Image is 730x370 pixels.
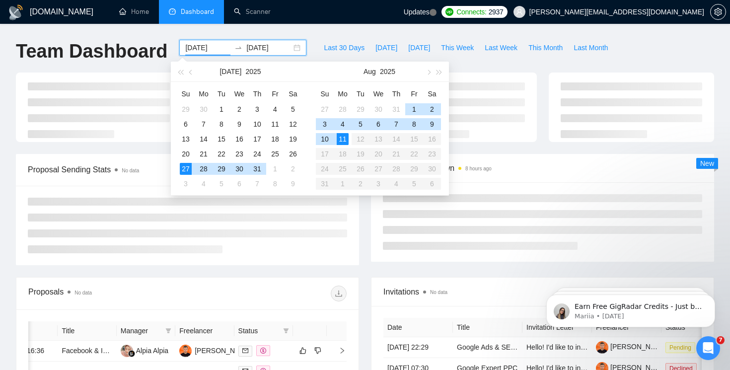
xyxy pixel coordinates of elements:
button: This Month [523,40,568,56]
div: 4 [269,103,281,115]
div: 12 [287,118,299,130]
div: 9 [233,118,245,130]
span: filter [163,323,173,338]
div: 21 [198,148,210,160]
td: 2025-07-31 [248,161,266,176]
td: 2025-07-06 [177,117,195,132]
td: [DATE] 22:29 [383,337,453,358]
button: 2025 [380,62,395,81]
span: Status [238,325,279,336]
th: Th [248,86,266,102]
span: user [516,8,523,15]
div: 6 [180,118,192,130]
th: Sa [423,86,441,102]
div: 29 [180,103,192,115]
img: logo [8,4,24,20]
th: Freelancer [175,321,234,341]
span: mail [242,348,248,354]
span: Pending [665,342,695,353]
span: Scanner Breakdown [383,162,702,174]
span: Updates [404,8,430,16]
div: Proposals [28,286,188,301]
div: 9 [426,118,438,130]
button: like [297,345,309,357]
td: 2025-07-16 [230,132,248,147]
th: Th [387,86,405,102]
th: Mo [334,86,352,102]
span: Dashboard [181,7,214,16]
td: 2025-07-28 [334,102,352,117]
th: Su [316,86,334,102]
a: setting [710,8,726,16]
img: AA [121,345,133,357]
td: 2025-08-08 [405,117,423,132]
div: 13 [180,133,192,145]
div: 31 [390,103,402,115]
div: 5 [355,118,366,130]
span: [DATE] [375,42,397,53]
div: 14 [198,133,210,145]
td: 2025-07-09 [230,117,248,132]
div: 27 [180,163,192,175]
span: swap-right [234,44,242,52]
button: dislike [312,345,324,357]
td: 2025-06-29 [177,102,195,117]
div: 11 [337,133,349,145]
td: Google Ads & SEO Specialist Needed to Build Inbound Lead Engine for Physical Operations SaaS Startup [453,337,522,358]
td: 2025-08-10 [316,132,334,147]
td: 2025-08-07 [387,117,405,132]
span: This Week [441,42,474,53]
div: 25 [269,148,281,160]
span: dislike [314,347,321,355]
span: Invitations [383,286,702,298]
div: 1 [408,103,420,115]
div: 5 [287,103,299,115]
img: YY [179,345,192,357]
th: Fr [405,86,423,102]
div: 11 [269,118,281,130]
button: Last 30 Days [318,40,370,56]
div: 5 [216,178,227,190]
td: 2025-07-02 [230,102,248,117]
iframe: Intercom notifications message [531,274,730,343]
a: homeHome [119,7,149,16]
a: YY[PERSON_NAME] [179,346,252,354]
td: 2025-07-21 [195,147,213,161]
div: 28 [198,163,210,175]
td: 2025-07-28 [195,161,213,176]
td: 2025-08-06 [369,117,387,132]
button: Last Month [568,40,613,56]
div: 28 [337,103,349,115]
span: filter [283,328,289,334]
td: Facebook & Instagram Ads Specialist – Performance-Driven (CAC Focus) [58,341,116,362]
td: 2025-08-07 [248,176,266,191]
td: 2025-08-01 [266,161,284,176]
a: searchScanner [234,7,271,16]
span: filter [165,328,171,334]
td: 2025-07-03 [248,102,266,117]
div: 10 [251,118,263,130]
th: Tu [352,86,369,102]
th: Mo [195,86,213,102]
td: 2025-07-20 [177,147,195,161]
td: 2025-08-03 [177,176,195,191]
div: 2 [426,103,438,115]
div: 29 [216,163,227,175]
div: 31 [251,163,263,175]
span: to [234,44,242,52]
th: Title [453,318,522,337]
td: 2025-08-05 [352,117,369,132]
div: 27 [319,103,331,115]
div: 6 [233,178,245,190]
div: 6 [372,118,384,130]
th: Su [177,86,195,102]
button: [DATE] [403,40,436,56]
div: 3 [251,103,263,115]
div: 24 [251,148,263,160]
td: 2025-08-04 [195,176,213,191]
td: 2025-08-09 [423,117,441,132]
td: 2025-07-19 [284,132,302,147]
